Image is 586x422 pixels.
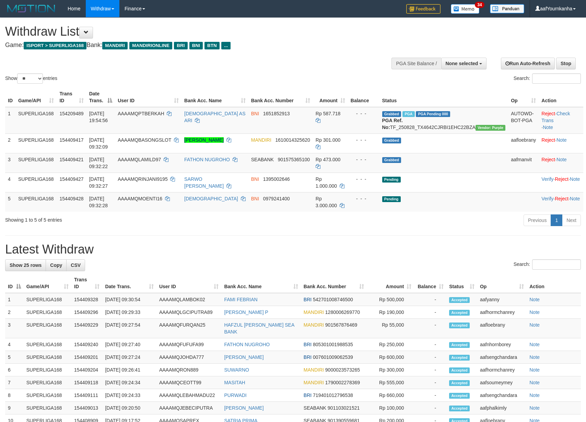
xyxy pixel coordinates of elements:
[156,306,222,319] td: AAAAMQLGCIPUTRA89
[71,389,102,402] td: 154409111
[251,176,259,182] span: BNI
[367,389,414,402] td: Rp 660,000
[5,306,24,319] td: 2
[89,196,108,208] span: [DATE] 09:32:28
[118,176,168,182] span: AAAAMQRINJANI9195
[367,376,414,389] td: Rp 555,000
[5,192,15,212] td: 5
[490,4,524,13] img: panduan.png
[189,42,203,49] span: BNI
[224,367,249,373] a: SUWARNO
[382,157,401,163] span: Grabbed
[382,177,401,183] span: Pending
[102,351,156,364] td: [DATE] 09:27:24
[529,354,540,360] a: Note
[316,111,340,116] span: Rp 587.718
[529,297,540,302] a: Note
[184,137,224,143] a: [PERSON_NAME]
[313,297,353,302] span: Copy 542701008746500 to clipboard
[5,25,384,38] h1: Withdraw List
[251,157,274,162] span: SEABANK
[50,262,62,268] span: Copy
[156,319,222,338] td: AAAAMQFURQAN25
[508,87,539,107] th: Op: activate to sort column ascending
[367,293,414,306] td: Rp 500,000
[118,157,161,162] span: AAAAMQLAMILD97
[524,214,551,226] a: Previous
[59,157,83,162] span: 154409421
[556,137,567,143] a: Note
[71,319,102,338] td: 154409229
[325,309,360,315] span: Copy 1280006269770 to clipboard
[367,273,414,293] th: Amount: activate to sort column ascending
[367,306,414,319] td: Rp 190,000
[15,107,57,134] td: SUPERLIGA168
[224,405,263,411] a: [PERSON_NAME]
[351,156,377,163] div: - - -
[184,111,245,123] a: [DEMOGRAPHIC_DATA] AS ARI
[5,293,24,306] td: 1
[24,364,71,376] td: SUPERLIGA168
[508,153,539,173] td: aafmanvit
[449,297,470,303] span: Accepted
[304,405,326,411] span: SEABANK
[102,402,156,414] td: [DATE] 09:20:50
[5,3,57,14] img: MOTION_logo.png
[5,389,24,402] td: 8
[5,364,24,376] td: 6
[5,173,15,192] td: 4
[129,42,172,49] span: MANDIRIONLINE
[24,351,71,364] td: SUPERLIGA168
[477,306,527,319] td: aafhormchanrey
[224,380,245,385] a: MASITAH
[15,87,57,107] th: Game/API: activate to sort column ascending
[304,342,312,347] span: BRI
[15,192,57,212] td: SUPERLIGA168
[156,376,222,389] td: AAAAMQCEOTT99
[367,338,414,351] td: Rp 250,000
[24,273,71,293] th: Game/API: activate to sort column ascending
[224,392,246,398] a: PURWADI
[508,107,539,134] td: AUTOWD-BOT-PGA
[5,259,46,271] a: Show 25 rows
[477,273,527,293] th: Op: activate to sort column ascending
[221,273,301,293] th: Bank Acc. Name: activate to sort column ascending
[102,319,156,338] td: [DATE] 09:27:54
[570,196,580,201] a: Note
[391,58,441,69] div: PGA Site Balance /
[204,42,220,49] span: BTN
[15,173,57,192] td: SUPERLIGA168
[313,342,353,347] span: Copy 805301001988535 to clipboard
[71,273,102,293] th: Trans ID: activate to sort column ascending
[414,376,446,389] td: -
[477,389,527,402] td: aafsengchandara
[59,137,83,143] span: 154409417
[221,42,231,49] span: ...
[570,176,580,182] a: Note
[5,351,24,364] td: 5
[71,376,102,389] td: 154409118
[156,364,222,376] td: AAAAMQRON889
[102,338,156,351] td: [DATE] 09:27:40
[276,137,310,143] span: Copy 1610014325620 to clipboard
[539,87,583,107] th: Action
[539,107,583,134] td: · ·
[539,192,583,212] td: · ·
[184,196,238,201] a: [DEMOGRAPHIC_DATA]
[451,4,480,14] img: Button%20Memo.svg
[5,87,15,107] th: ID
[477,364,527,376] td: aafhormchanrey
[539,173,583,192] td: · ·
[529,380,540,385] a: Note
[556,157,567,162] a: Note
[5,42,384,49] h4: Game: Bank:
[477,402,527,414] td: aafphalkimly
[263,176,290,182] span: Copy 1395002646 to clipboard
[367,402,414,414] td: Rp 100,000
[102,306,156,319] td: [DATE] 09:29:33
[118,196,162,201] span: AAAAMQMOENTI16
[304,309,324,315] span: MANDIRI
[325,380,360,385] span: Copy 1790002278369 to clipboard
[477,376,527,389] td: aafsoumeymey
[449,310,470,316] span: Accepted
